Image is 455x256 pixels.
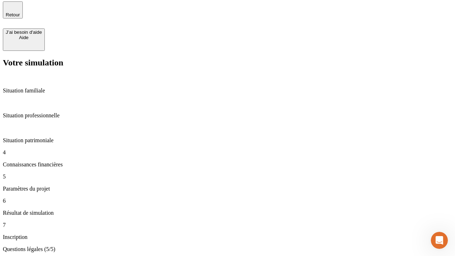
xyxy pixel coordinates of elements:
[6,35,42,40] div: Aide
[3,161,452,168] p: Connaissances financières
[3,137,452,144] p: Situation patrimoniale
[3,174,452,180] p: 5
[3,210,452,216] p: Résultat de simulation
[3,149,452,156] p: 4
[3,28,45,51] button: J’ai besoin d'aideAide
[6,30,42,35] div: J’ai besoin d'aide
[3,186,452,192] p: Paramètres du projet
[3,58,452,68] h2: Votre simulation
[3,246,452,252] p: Questions légales (5/5)
[431,232,448,249] iframe: Intercom live chat
[3,87,452,94] p: Situation familiale
[3,198,452,204] p: 6
[3,234,452,240] p: Inscription
[6,12,20,17] span: Retour
[3,222,452,228] p: 7
[3,112,452,119] p: Situation professionnelle
[3,1,23,18] button: Retour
